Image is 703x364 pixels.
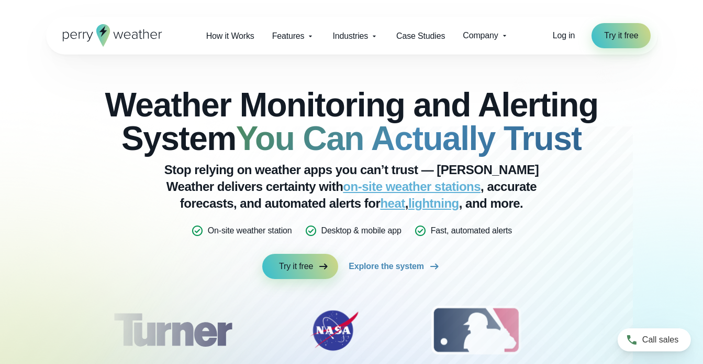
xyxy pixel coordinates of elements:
[142,162,561,212] p: Stop relying on weather apps you can’t trust — [PERSON_NAME] Weather delivers certainty with , ac...
[592,23,651,48] a: Try it free
[343,179,481,194] a: on-site weather stations
[642,334,678,346] span: Call sales
[98,88,605,155] h2: Weather Monitoring and Alerting System
[431,224,512,237] p: Fast, automated alerts
[236,120,582,157] strong: You Can Actually Trust
[604,29,638,42] span: Try it free
[396,30,445,42] span: Case Studies
[617,328,690,351] a: Call sales
[349,254,441,279] a: Explore the system
[582,304,665,357] div: 4 of 12
[206,30,254,42] span: How it Works
[553,29,575,42] a: Log in
[332,30,368,42] span: Industries
[321,224,401,237] p: Desktop & mobile app
[272,30,305,42] span: Features
[297,304,371,357] img: NASA.svg
[463,29,498,42] span: Company
[387,25,454,47] a: Case Studies
[582,304,665,357] img: PGA.svg
[208,224,292,237] p: On-site weather station
[98,304,247,357] img: Turner-Construction_1.svg
[279,260,313,273] span: Try it free
[197,25,263,47] a: How it Works
[349,260,424,273] span: Explore the system
[98,304,247,357] div: 1 of 12
[98,304,605,362] div: slideshow
[380,196,405,210] a: heat
[262,254,338,279] a: Try it free
[553,31,575,40] span: Log in
[421,304,531,357] img: MLB.svg
[408,196,459,210] a: lightning
[421,304,531,357] div: 3 of 12
[297,304,371,357] div: 2 of 12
